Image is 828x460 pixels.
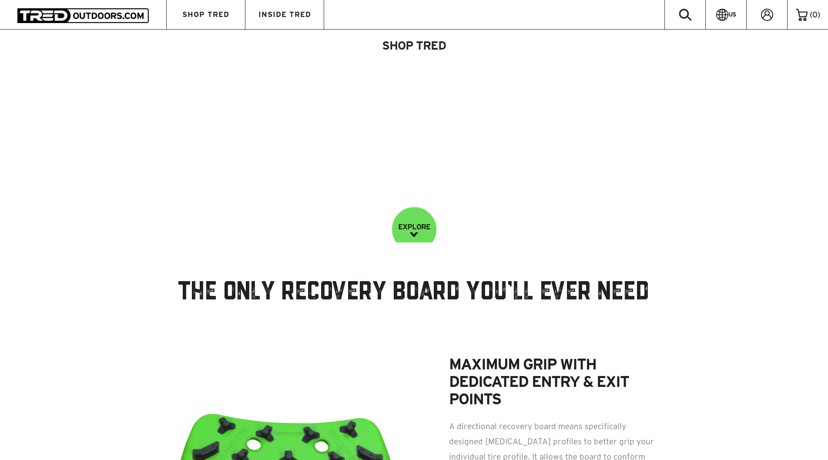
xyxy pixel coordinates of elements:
[812,10,818,19] span: 0
[258,11,311,18] span: INSIDE TRED
[796,9,808,21] img: cart-icon
[158,277,671,309] h2: The Only Recovery Board You’ll Ever Need
[810,11,820,19] span: ( )
[392,207,436,252] a: EXPLORE
[449,356,658,408] h4: MAXIMUM GRIP WITH DEDICATED ENTRY & EXIT POINTS
[182,11,229,18] span: SHOP TRED
[410,232,418,237] img: down-image
[352,29,476,62] a: Shop Tred
[17,8,149,23] img: TRED Outdoors America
